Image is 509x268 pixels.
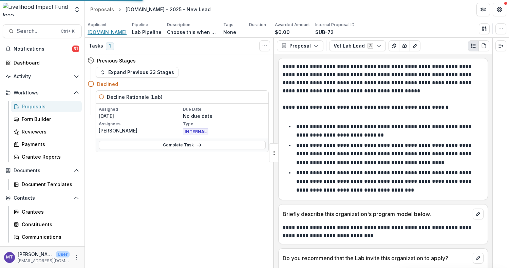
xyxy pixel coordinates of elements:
[11,126,82,137] a: Reviewers
[22,141,76,148] div: Payments
[22,153,76,160] div: Grantee Reports
[88,4,213,14] nav: breadcrumb
[6,255,13,260] div: Muthoni Thuo
[89,43,103,49] h3: Tasks
[223,22,233,28] p: Tags
[59,28,76,35] div: Ctrl + K
[72,253,80,262] button: More
[96,67,178,78] button: Expand Previous 33 Stages
[275,22,310,28] p: Awarded Amount
[167,29,218,36] p: Choose this when adding a new proposal to the first stage of a pipeline.
[476,3,490,16] button: Partners
[22,233,76,240] div: Communications
[22,221,76,228] div: Constituents
[3,71,82,82] button: Open Activity
[11,206,82,217] a: Grantees
[410,40,420,51] button: Edit as form
[3,165,82,176] button: Open Documents
[14,90,71,96] span: Workflows
[493,3,506,16] button: Get Help
[277,40,323,51] button: Proposal
[14,195,71,201] span: Contacts
[18,258,70,264] p: [EMAIL_ADDRESS][DOMAIN_NAME]
[88,29,127,36] a: [DOMAIN_NAME]
[283,254,470,262] p: Do you recommend that the Lab invite this organization to apply?
[99,127,182,134] p: [PERSON_NAME]
[495,40,506,51] button: Expand right
[329,40,386,51] button: Vet Lab Lead3
[14,168,71,174] span: Documents
[11,151,82,162] a: Grantee Reports
[473,209,484,219] button: edit
[167,22,190,28] p: Description
[11,179,82,190] a: Document Templates
[183,106,266,112] p: Due Date
[88,22,107,28] p: Applicant
[473,253,484,264] button: edit
[11,101,82,112] a: Proposals
[3,3,70,16] img: Livelihood Impact Fund logo
[132,22,148,28] p: Pipeline
[223,29,236,36] p: None
[11,139,82,150] a: Payments
[3,245,82,256] button: Open Data & Reporting
[11,231,82,243] a: Communications
[72,3,82,16] button: Open entity switcher
[17,28,57,34] span: Search...
[478,40,489,51] button: PDF view
[14,59,76,66] div: Dashboard
[275,29,290,36] p: $0.00
[14,74,71,79] span: Activity
[3,24,82,38] button: Search...
[99,141,266,149] a: Complete Task
[11,113,82,125] a: Form Builder
[183,121,266,127] p: Type
[132,29,162,36] p: Lab Pipeline
[14,46,72,52] span: Notifications
[3,87,82,98] button: Open Workflows
[106,42,114,50] span: 1
[315,29,334,36] p: SUB-72
[389,40,399,51] button: View Attached Files
[183,112,266,120] p: No due date
[283,210,470,218] p: Briefly describe this organization's program model below.
[97,57,136,64] h4: Previous Stages
[88,4,117,14] a: Proposals
[99,121,182,127] p: Assignees
[22,208,76,215] div: Grantees
[99,106,182,112] p: Assigned
[107,93,163,101] h5: Decline Rationale (Lab)
[56,251,70,257] p: User
[3,57,82,68] a: Dashboard
[22,103,76,110] div: Proposals
[99,112,182,120] p: [DATE]
[183,128,208,135] span: INTERNAL
[126,6,211,13] div: [DOMAIN_NAME] - 2025 - New Lead
[11,219,82,230] a: Constituents
[97,81,118,88] h4: Declined
[22,181,76,188] div: Document Templates
[22,128,76,135] div: Reviewers
[249,22,266,28] p: Duration
[72,46,79,52] span: 51
[468,40,479,51] button: Plaintext view
[90,6,114,13] div: Proposals
[259,40,270,51] button: Toggle View Cancelled Tasks
[3,193,82,203] button: Open Contacts
[315,22,355,28] p: Internal Proposal ID
[18,251,53,258] p: [PERSON_NAME]
[3,43,82,54] button: Notifications51
[22,115,76,123] div: Form Builder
